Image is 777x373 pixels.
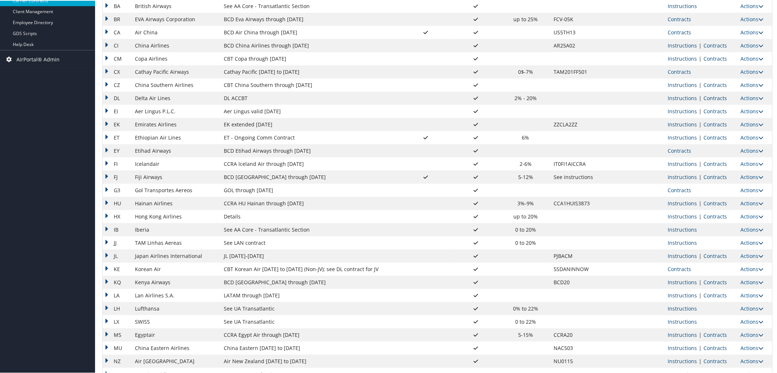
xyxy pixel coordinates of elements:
[103,328,131,341] td: MS
[131,328,220,341] td: Egyptair
[741,28,764,35] a: Actions
[741,15,764,22] a: Actions
[131,144,220,157] td: Etihad Airways
[131,38,220,52] td: China Airlines
[668,120,697,127] a: View Ticketing Instructions
[103,12,131,25] td: BR
[697,81,704,88] span: |
[741,199,764,206] a: Actions
[131,25,220,38] td: Air China
[103,315,131,328] td: LX
[220,236,401,249] td: See LAN contract
[704,81,727,88] a: View Contracts
[741,186,764,193] a: Actions
[16,50,60,68] span: AirPortal® Admin
[668,291,697,298] a: View Ticketing Instructions
[741,160,764,167] a: Actions
[697,54,704,61] span: |
[501,65,550,78] td: 0$-7%
[550,249,601,262] td: PJBACM
[668,331,697,338] a: View Ticketing Instructions
[103,301,131,315] td: LH
[697,357,704,364] span: |
[220,117,401,130] td: EK extended [DATE]
[103,78,131,91] td: CZ
[103,52,131,65] td: CM
[103,183,131,196] td: G3
[220,222,401,236] td: See AA Core - Transatlantic Section
[550,328,601,341] td: CCRA20
[220,262,401,275] td: CBT Korean Air [DATE] to [DATE] (Non-JV); see DL contract for JV
[668,107,697,114] a: View Ticketing Instructions
[697,120,704,127] span: |
[103,222,131,236] td: IB
[131,130,220,144] td: Ethiopian Air Lines
[103,65,131,78] td: CX
[697,160,704,167] span: |
[103,144,131,157] td: EY
[741,239,764,246] a: Actions
[704,173,727,180] a: View Contracts
[668,265,691,272] a: View Contracts
[501,196,550,209] td: 3%-9%
[741,291,764,298] a: Actions
[741,212,764,219] a: Actions
[103,38,131,52] td: CI
[131,183,220,196] td: Gol Transportes Aereos
[220,249,401,262] td: JL [DATE]-[DATE]
[550,341,601,354] td: NAC503
[103,157,131,170] td: FI
[131,262,220,275] td: Korean Air
[103,262,131,275] td: KE
[668,278,697,285] a: View Ticketing Instructions
[103,354,131,367] td: NZ
[741,225,764,232] a: Actions
[103,196,131,209] td: HU
[131,288,220,301] td: Lan Airlines S.A.
[704,357,727,364] a: View Contracts
[220,78,401,91] td: CBT China Southern through [DATE]
[220,354,401,367] td: Air New Zealand [DATE] to [DATE]
[697,291,704,298] span: |
[220,341,401,354] td: China Eastern [DATE] to [DATE]
[697,173,704,180] span: |
[704,41,727,48] a: View Contracts
[131,65,220,78] td: Cathay Pacific Airways
[668,54,697,61] a: View Ticketing Instructions
[501,222,550,236] td: 0 to 20%
[501,130,550,144] td: 6%
[668,15,691,22] a: View Contracts
[741,252,764,259] a: Actions
[668,199,697,206] a: View Ticketing Instructions
[550,25,601,38] td: US5TH13
[131,236,220,249] td: TAM Linhas Aereas
[220,52,401,65] td: CBT Copa through [DATE]
[704,120,727,127] a: View Contracts
[704,107,727,114] a: View Contracts
[704,54,727,61] a: View Contracts
[741,331,764,338] a: Actions
[220,275,401,288] td: BCD [GEOGRAPHIC_DATA] through [DATE]
[220,328,401,341] td: CCRA Egypt Air through [DATE]
[220,65,401,78] td: Cathay Pacific [DATE] to [DATE]
[668,252,697,259] a: View Ticketing Instructions
[741,107,764,114] a: Actions
[704,331,727,338] a: View Contracts
[668,68,691,75] a: View Contracts
[668,344,697,351] a: View Ticketing Instructions
[741,304,764,311] a: Actions
[220,104,401,117] td: Aer Lingus valid [DATE]
[501,315,550,328] td: 0 to 22%
[668,186,691,193] a: View Contracts
[131,275,220,288] td: Kenya Airways
[741,173,764,180] a: Actions
[741,278,764,285] a: Actions
[220,209,401,222] td: Details
[697,199,704,206] span: |
[501,301,550,315] td: 0% to 22%
[704,278,727,285] a: View Contracts
[103,91,131,104] td: DL
[697,252,704,259] span: |
[220,196,401,209] td: CCRA HU Hainan through [DATE]
[704,252,727,259] a: View Contracts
